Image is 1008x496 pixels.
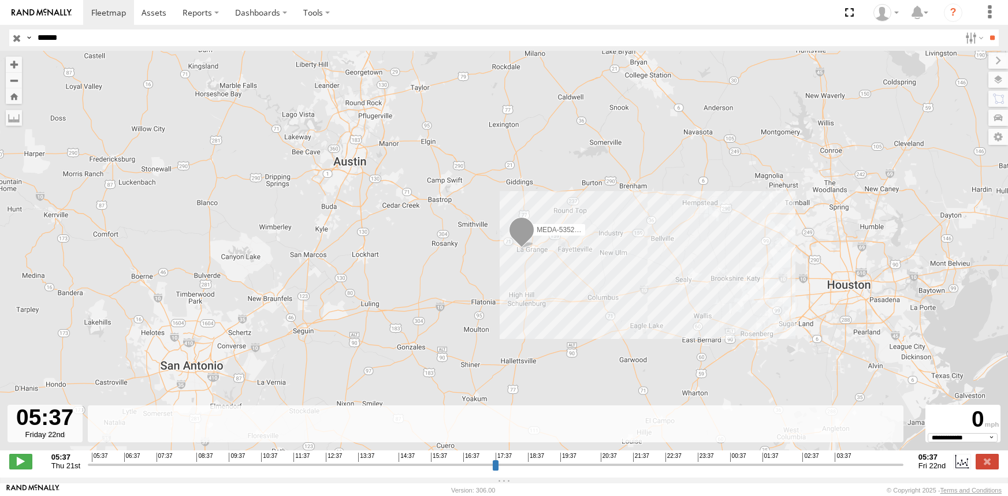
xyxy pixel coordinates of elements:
label: Close [976,454,999,469]
div: 0 [927,407,999,433]
div: Brian Lorenzo [869,4,903,21]
div: © Copyright 2025 - [887,487,1002,494]
label: Disable Chart [953,454,970,469]
span: Fri 22nd Aug 2025 [918,461,946,470]
label: Search Filter Options [961,29,985,46]
span: 14:37 [399,453,415,462]
label: Measure [6,110,22,126]
span: 00:37 [730,453,746,462]
button: Zoom in [6,57,22,72]
span: MEDA-535212-Roll [537,225,596,233]
span: 20:37 [601,453,617,462]
label: Play/Stop [9,454,32,469]
span: 15:37 [431,453,447,462]
span: 17:37 [496,453,512,462]
span: 10:37 [261,453,277,462]
span: 22:37 [665,453,682,462]
span: 09:37 [229,453,245,462]
span: 11:37 [293,453,310,462]
button: Zoom out [6,72,22,88]
span: 06:37 [124,453,140,462]
span: 05:37 [92,453,108,462]
a: Visit our Website [6,484,59,496]
span: 08:37 [196,453,213,462]
i: ? [944,3,962,22]
span: 16:37 [463,453,479,462]
span: 19:37 [560,453,576,462]
label: Map Settings [988,129,1008,145]
span: Thu 21st Aug 2025 [51,461,80,470]
a: Terms and Conditions [940,487,1002,494]
div: Version: 306.00 [451,487,495,494]
label: Search Query [24,29,34,46]
span: 02:37 [802,453,819,462]
strong: 05:37 [51,453,80,461]
span: 21:37 [633,453,649,462]
strong: 05:37 [918,453,946,461]
span: 13:37 [358,453,374,462]
button: Zoom Home [6,88,22,104]
span: 23:37 [698,453,714,462]
span: 01:37 [762,453,779,462]
span: 03:37 [835,453,851,462]
span: 18:37 [528,453,544,462]
span: 07:37 [157,453,173,462]
span: 12:37 [326,453,342,462]
img: rand-logo.svg [12,9,72,17]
